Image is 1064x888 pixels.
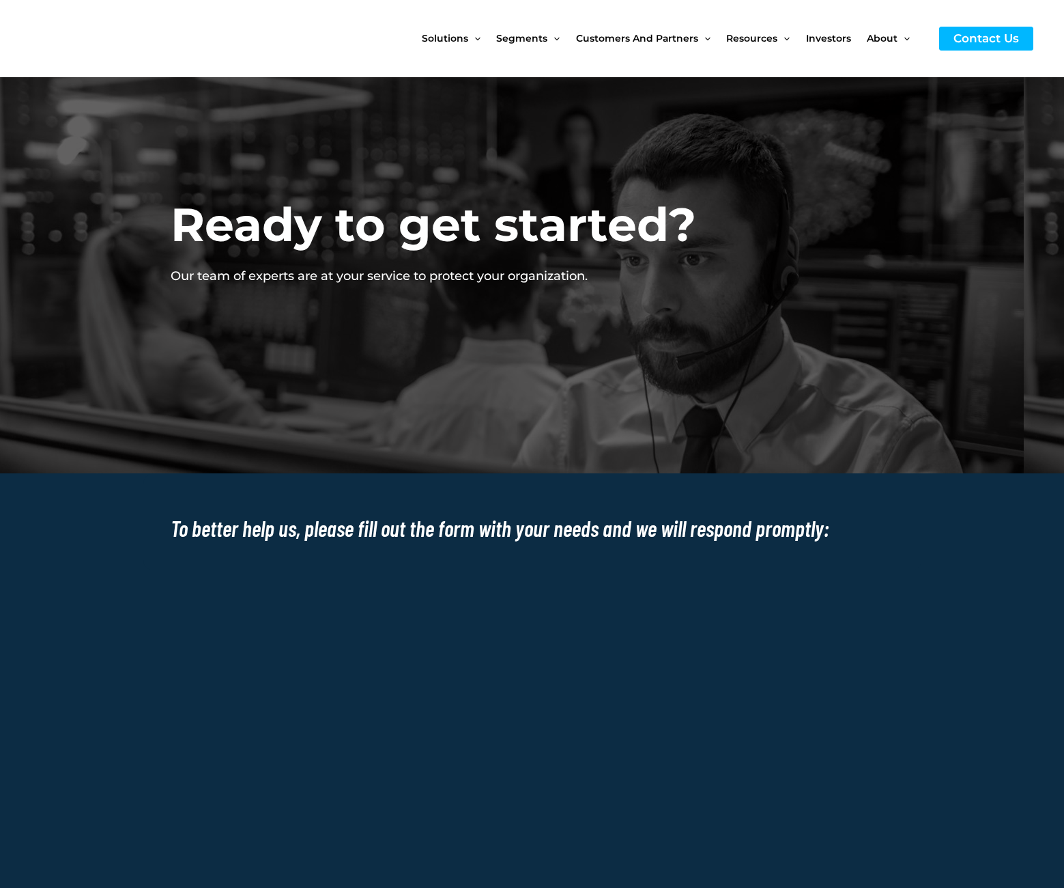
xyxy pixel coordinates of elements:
[806,10,851,67] span: Investors
[867,10,897,67] span: About
[939,27,1033,51] a: Contact Us
[171,514,894,543] h2: To better help us, please fill out the form with your needs and we will respond promptly:
[496,10,547,67] span: Segments
[576,10,698,67] span: Customers and Partners
[422,10,468,67] span: Solutions
[171,268,697,285] p: Our team of experts are at your service to protect your organization.
[698,10,710,67] span: Menu Toggle
[777,10,790,67] span: Menu Toggle
[806,10,867,67] a: Investors
[468,10,480,67] span: Menu Toggle
[897,10,910,67] span: Menu Toggle
[726,10,777,67] span: Resources
[24,10,188,67] img: CyberCatch
[547,10,560,67] span: Menu Toggle
[171,195,697,255] h2: Ready to get started?
[422,10,925,67] nav: Site Navigation: New Main Menu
